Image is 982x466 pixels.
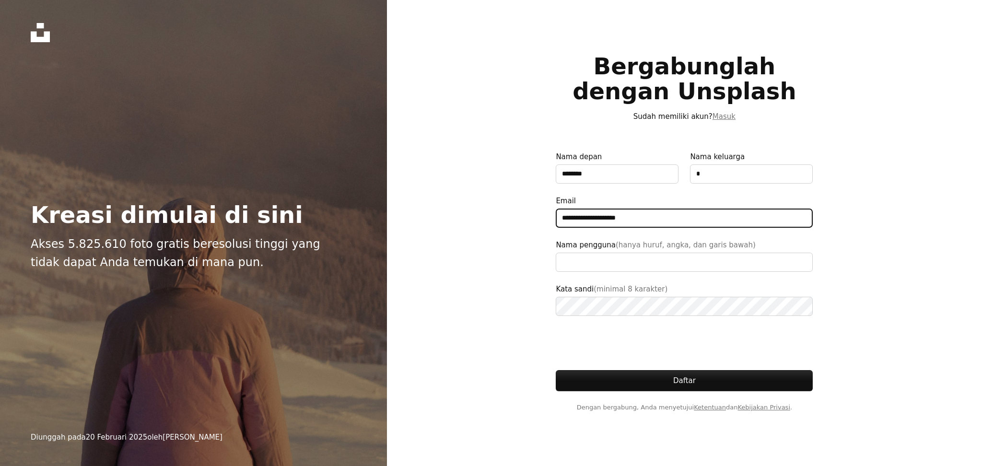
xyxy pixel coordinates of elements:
span: (minimal 8 karakter) [594,285,667,293]
time: 20 Februari 2025 pukul 07.10.00 GMT+7 [86,433,148,442]
a: Beranda — Unsplash [31,23,50,42]
a: Masuk [713,112,736,121]
p: Sudah memiliki akun? [556,111,813,122]
label: Nama pengguna [556,239,813,272]
h2: Kreasi dimulai di sini [31,202,324,227]
p: Akses 5.825.610 foto gratis beresolusi tinggi yang tidak dapat Anda temukan di mana pun. [31,235,324,272]
label: Nama depan [556,151,678,184]
input: Nama keluarga [690,164,813,184]
label: Nama keluarga [690,151,813,184]
label: Kata sandi [556,283,813,316]
input: Email [556,209,813,228]
h1: Bergabunglah dengan Unsplash [556,54,813,104]
a: Kebijakan Privasi [737,404,790,411]
button: Daftar [556,370,813,391]
a: Ketentuan [694,404,726,411]
span: Dengan bergabung, Anda menyetujui dan . [556,403,813,412]
div: Diunggah pada oleh [PERSON_NAME] [31,431,222,443]
input: Nama pengguna(hanya huruf, angka, dan garis bawah) [556,253,813,272]
span: (hanya huruf, angka, dan garis bawah) [616,241,756,249]
label: Email [556,195,813,228]
input: Nama depan [556,164,678,184]
input: Kata sandi(minimal 8 karakter) [556,297,813,316]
